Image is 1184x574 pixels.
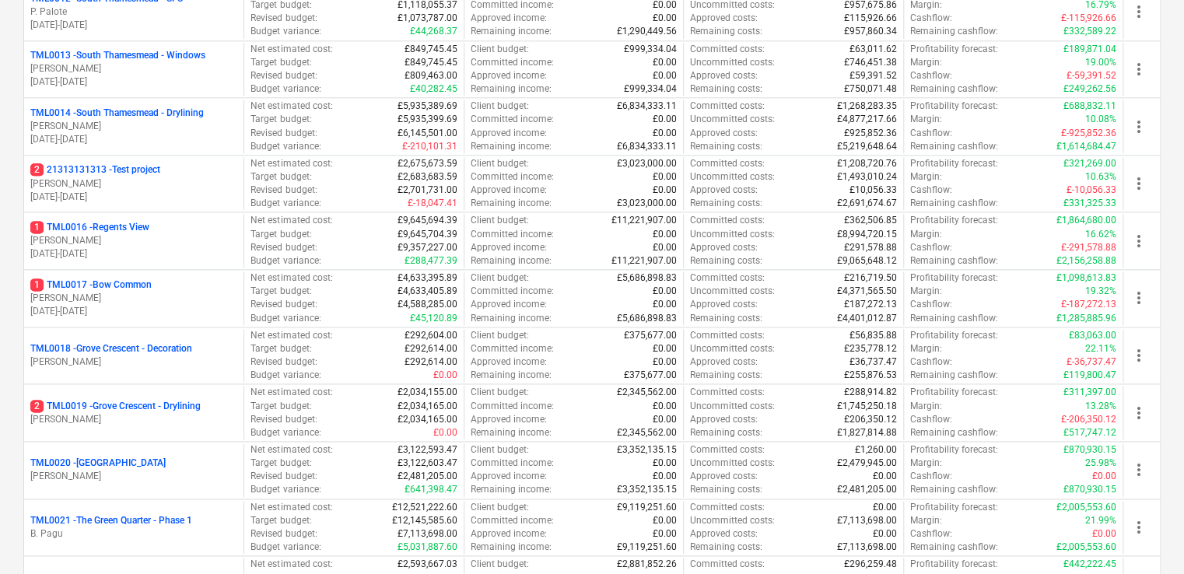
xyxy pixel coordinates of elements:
p: Target budget : [250,56,311,69]
p: £10,056.33 [849,184,897,197]
p: £2,034,165.00 [398,400,457,413]
p: £1,290,449.56 [617,25,677,38]
p: £0.00 [653,413,677,426]
p: £292,614.00 [405,342,457,355]
p: £44,268.37 [410,25,457,38]
p: £235,778.12 [844,342,897,355]
p: £4,401,012.87 [837,312,897,325]
p: Client budget : [471,214,529,227]
p: £119,800.47 [1063,369,1116,382]
p: £362,506.85 [844,214,897,227]
p: Approved income : [471,241,547,254]
p: £115,926.66 [844,12,897,25]
p: £0.00 [653,184,677,197]
p: £0.00 [653,56,677,69]
p: TML0016 - Regents View [30,221,149,234]
p: £2,345,562.00 [617,386,677,399]
p: £5,686,898.83 [617,271,677,285]
p: Remaining costs : [690,25,762,38]
p: Revised budget : [250,355,317,369]
p: £-925,852.36 [1061,127,1116,140]
p: [PERSON_NAME] [30,62,237,75]
p: Target budget : [250,400,311,413]
p: £6,145,501.00 [398,127,457,140]
p: [DATE] - [DATE] [30,19,237,32]
span: more_vert [1130,60,1148,79]
p: Remaining cashflow : [910,369,998,382]
p: Remaining costs : [690,82,762,96]
p: Profitability forecast : [910,100,998,113]
p: Budget variance : [250,312,321,325]
p: 10.08% [1085,113,1116,126]
p: TML0017 - Bow Common [30,278,152,292]
p: Net estimated cost : [250,100,332,113]
p: Committed income : [471,285,554,298]
p: Remaining costs : [690,312,762,325]
p: Approved income : [471,413,547,426]
p: Margin : [910,400,942,413]
p: 21313131313 - Test project [30,163,160,177]
p: £-291,578.88 [1061,241,1116,254]
p: Target budget : [250,228,311,241]
p: Revised budget : [250,127,317,140]
p: Approved income : [471,12,547,25]
p: £750,071.48 [844,82,897,96]
p: £4,877,217.66 [837,113,897,126]
p: TML0021 - The Green Quarter - Phase 1 [30,514,192,527]
p: Margin : [910,113,942,126]
span: more_vert [1130,289,1148,307]
p: Margin : [910,228,942,241]
span: more_vert [1130,346,1148,365]
p: TML0014 - South Thamesmead - Drylining [30,107,204,120]
p: £4,633,395.89 [398,271,457,285]
p: £40,282.45 [410,82,457,96]
p: Net estimated cost : [250,43,332,56]
p: TML0018 - Grove Crescent - Decoration [30,342,192,355]
p: Committed costs : [690,43,765,56]
p: £5,935,389.69 [398,100,457,113]
p: £809,463.00 [405,69,457,82]
p: Remaining cashflow : [910,312,998,325]
p: £849,745.45 [405,56,457,69]
p: £-187,272.13 [1061,298,1116,311]
div: TML0021 -The Green Quarter - Phase 1B. Pagu [30,514,237,541]
p: £9,065,648.12 [837,254,897,268]
p: Net estimated cost : [250,443,332,457]
div: 221313131313 -Test project[PERSON_NAME][DATE]-[DATE] [30,163,237,203]
p: £11,221,907.00 [611,214,677,227]
p: £-59,391.52 [1067,69,1116,82]
p: P. Palote [30,5,237,19]
p: 10.63% [1085,170,1116,184]
p: £746,451.38 [844,56,897,69]
p: £249,262.56 [1063,82,1116,96]
p: Cashflow : [910,241,952,254]
p: Remaining income : [471,254,552,268]
p: Committed income : [471,56,554,69]
p: Revised budget : [250,298,317,311]
p: Uncommitted costs : [690,285,775,298]
p: £6,834,333.11 [617,100,677,113]
p: [PERSON_NAME] [30,177,237,191]
p: £0.00 [653,69,677,82]
p: Remaining income : [471,82,552,96]
p: £3,023,000.00 [617,197,677,210]
p: £1,285,885.96 [1056,312,1116,325]
p: Approved income : [471,127,547,140]
span: more_vert [1130,518,1148,537]
p: £2,156,258.88 [1056,254,1116,268]
p: Cashflow : [910,127,952,140]
p: Uncommitted costs : [690,56,775,69]
p: Profitability forecast : [910,214,998,227]
p: Remaining cashflow : [910,25,998,38]
p: [PERSON_NAME] [30,470,237,483]
p: £11,221,907.00 [611,254,677,268]
p: Uncommitted costs : [690,113,775,126]
p: Committed income : [471,342,554,355]
p: Remaining cashflow : [910,426,998,439]
p: [PERSON_NAME] [30,292,237,305]
p: £6,834,333.11 [617,140,677,153]
p: £2,691,674.67 [837,197,897,210]
p: £0.00 [653,342,677,355]
p: Target budget : [250,113,311,126]
p: Cashflow : [910,184,952,197]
